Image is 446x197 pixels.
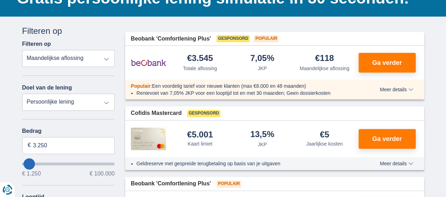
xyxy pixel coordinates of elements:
[250,54,274,63] div: 7,05%
[374,87,418,92] button: Meer details
[374,161,418,166] button: Meer details
[131,128,166,150] img: product.pl.alt Cofidis CC
[90,171,115,177] span: € 100.000
[300,65,349,72] div: Maandelijkse aflossing
[136,160,354,167] li: Geldreserve met gespreide terugbetaling op basis van je uitgaven
[187,54,213,63] div: €3.545
[187,130,213,139] div: €5.001
[22,128,115,134] label: Bedrag
[28,141,31,149] span: €
[187,110,220,117] span: Gesponsord
[131,109,182,117] span: Cofidis Mastercard
[22,85,72,91] label: Doel van de lening
[22,41,51,47] label: Filteren op
[372,60,402,66] span: Ga verder
[320,130,329,139] div: €5
[372,136,402,142] span: Ga verder
[22,162,115,165] input: wantToBorrow
[359,53,416,73] button: Ga verder
[22,25,115,37] div: Filteren op
[152,83,306,89] span: Een voordelig tarief voor nieuwe klanten (max €8.000 en 48 maanden)
[131,180,211,188] span: Beobank 'Comfortlening Plus'
[250,130,274,140] div: 13,5%
[306,140,343,147] div: Jaarlijkse kosten
[131,54,166,72] img: product.pl.alt Beobank
[125,82,360,90] div: :
[136,90,354,97] li: Rentevoet van 7,05% JKP voor een looptijd tot en met 30 maanden; Geen dossierkosten
[131,83,151,89] span: Populair
[254,35,279,42] span: Populair
[258,141,267,148] div: JKP
[359,129,416,149] button: Ga verder
[188,140,212,147] div: Kaart limiet
[183,65,217,72] div: Totale aflossing
[216,180,241,187] span: Populair
[380,87,413,92] span: Meer details
[216,35,250,42] span: Gesponsord
[131,35,211,43] span: Beobank 'Comfortlening Plus'
[315,54,334,63] div: €118
[22,171,41,177] span: € 1.250
[258,65,267,72] div: JKP
[380,161,413,166] span: Meer details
